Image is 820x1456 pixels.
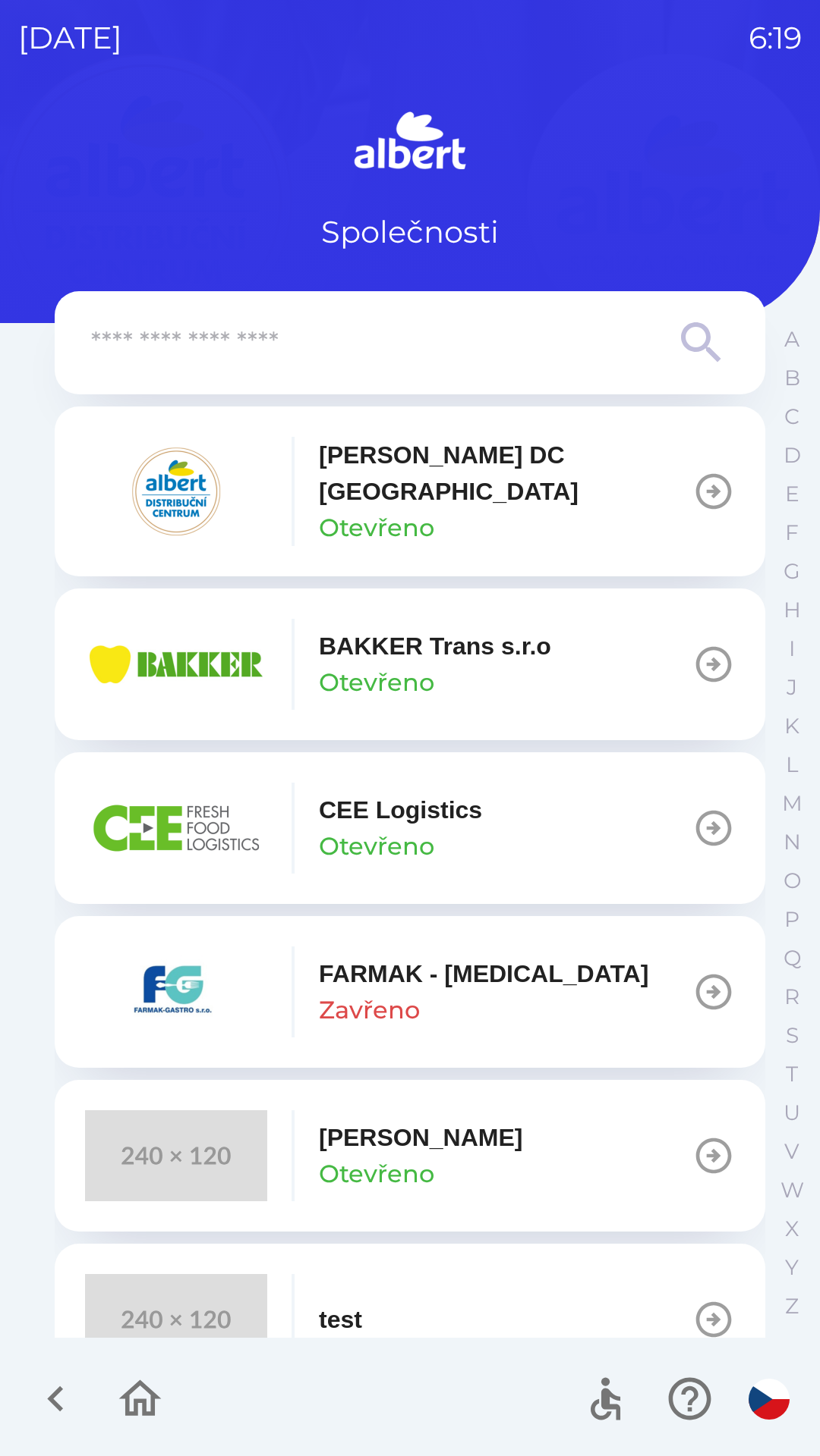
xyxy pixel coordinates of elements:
[319,992,420,1028] p: Zavřeno
[773,436,811,475] button: D
[773,707,811,745] button: K
[784,829,801,855] p: N
[785,519,799,546] p: F
[773,1055,811,1094] button: T
[773,1016,811,1055] button: S
[55,588,765,740] button: BAKKER Trans s.r.oOtevřeno
[773,1248,811,1287] button: Y
[321,209,499,255] p: Společnosti
[786,752,798,778] p: L
[773,1171,811,1210] button: W
[18,15,122,61] p: [DATE]
[784,906,799,933] p: P
[319,828,434,864] p: Otevřeno
[784,365,800,391] p: B
[319,1119,522,1156] p: [PERSON_NAME]
[85,946,267,1037] img: 5ee10d7b-21a5-4c2b-ad2f-5ef9e4226557.png
[773,823,811,861] button: N
[85,446,267,537] img: 092fc4fe-19c8-4166-ad20-d7efd4551fba.png
[319,664,434,701] p: Otevřeno
[773,939,811,977] button: Q
[319,1301,362,1338] p: test
[55,916,765,1068] button: FARMAK - [MEDICAL_DATA]Zavřeno
[319,628,551,664] p: BAKKER Trans s.r.o
[55,406,765,576] button: [PERSON_NAME] DC [GEOGRAPHIC_DATA]Otevřeno
[55,752,765,904] button: CEE LogisticsOtevřeno
[85,1110,267,1201] img: 240x120
[784,1138,799,1165] p: V
[784,597,801,623] p: H
[784,713,799,739] p: K
[785,481,799,507] p: E
[782,790,803,817] p: M
[773,475,811,513] button: E
[773,900,811,939] button: P
[773,552,811,591] button: G
[773,397,811,436] button: C
[784,403,799,430] p: C
[55,106,765,179] img: Logo
[773,1287,811,1326] button: Z
[773,861,811,900] button: O
[773,977,811,1016] button: R
[319,510,434,546] p: Otevřeno
[55,1080,765,1232] button: [PERSON_NAME]Otevřeno
[773,1132,811,1171] button: V
[773,1210,811,1248] button: X
[784,326,799,353] p: A
[319,792,482,828] p: CEE Logistics
[785,1216,799,1242] p: X
[784,984,799,1010] p: R
[784,945,801,971] p: Q
[85,783,267,874] img: ba8847e2-07ef-438b-a6f1-28de549c3032.png
[773,513,811,552] button: F
[319,1156,434,1192] p: Otevřeno
[784,868,801,894] p: O
[786,1022,799,1049] p: S
[85,1274,267,1365] img: 240x120
[749,15,802,61] p: 6:19
[787,674,797,701] p: J
[773,784,811,823] button: M
[319,437,692,510] p: [PERSON_NAME] DC [GEOGRAPHIC_DATA]
[55,1244,765,1395] button: test
[781,1177,804,1203] p: W
[773,1094,811,1132] button: U
[773,745,811,784] button: L
[773,359,811,397] button: B
[85,619,267,710] img: eba99837-dbda-48f3-8a63-9647f5990611.png
[784,1100,800,1126] p: U
[784,442,801,469] p: D
[784,558,800,585] p: G
[749,1379,790,1420] img: cs flag
[789,635,795,662] p: I
[773,320,811,359] button: A
[785,1254,799,1281] p: Y
[773,629,811,668] button: I
[773,591,811,629] button: H
[786,1061,798,1087] p: T
[785,1293,799,1319] p: Z
[773,668,811,707] button: J
[319,955,648,992] p: FARMAK - [MEDICAL_DATA]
